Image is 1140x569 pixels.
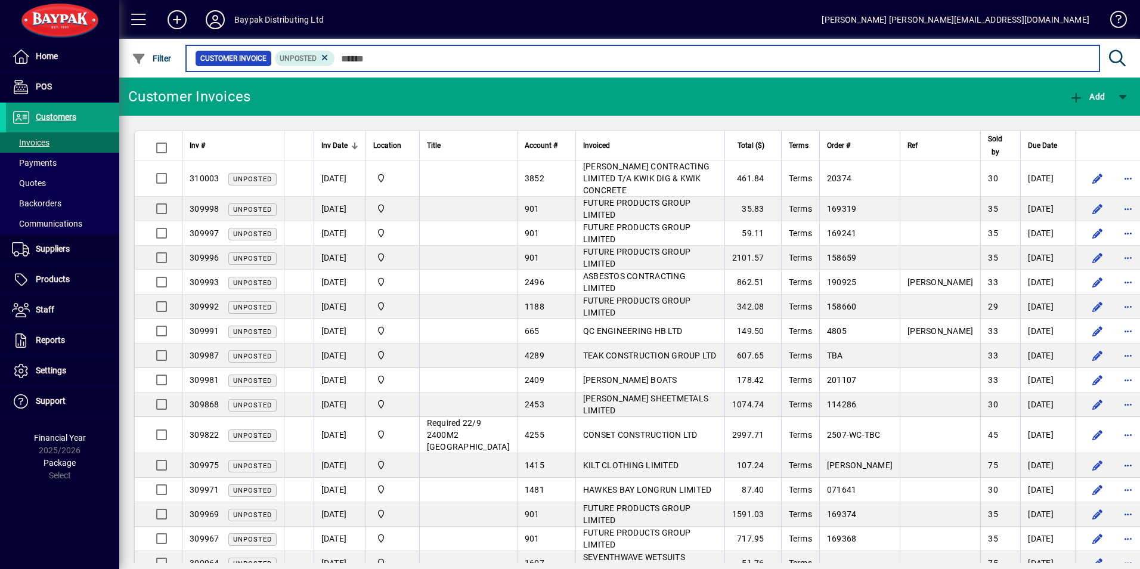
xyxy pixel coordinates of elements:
td: [DATE] [314,527,365,551]
span: HAWKES BAY LONGRUN LIMITED [583,485,712,494]
span: 201107 [827,375,857,385]
a: Reports [6,326,119,355]
span: Unposted [280,54,317,63]
span: 75 [988,558,998,568]
span: [PERSON_NAME] BOATS [583,375,677,385]
span: Location [373,139,401,152]
button: Edit [1088,199,1107,218]
div: [PERSON_NAME] [PERSON_NAME][EMAIL_ADDRESS][DOMAIN_NAME] [822,10,1089,29]
td: 461.84 [724,160,781,197]
span: Baypak - Onekawa [373,508,412,521]
span: 30 [988,174,998,183]
span: Home [36,51,58,61]
button: Edit [1088,224,1107,243]
span: Terms [789,485,812,494]
span: 190925 [827,277,857,287]
span: Terms [789,228,812,238]
button: More options [1119,425,1138,444]
td: 2997.71 [724,417,781,453]
span: 4255 [525,430,544,440]
div: Location [373,139,412,152]
td: [DATE] [314,270,365,295]
span: Backorders [12,199,61,208]
a: POS [6,72,119,102]
span: Terms [789,430,812,440]
td: 607.65 [724,344,781,368]
td: [DATE] [314,295,365,319]
td: 59.11 [724,221,781,246]
span: 2507-WC-TBC [827,430,881,440]
span: 309996 [190,253,219,262]
span: 309993 [190,277,219,287]
span: Baypak - Onekawa [373,172,412,185]
span: Reports [36,335,65,345]
td: 149.50 [724,319,781,344]
span: FUTURE PRODUCTS GROUP LIMITED [583,503,690,525]
span: 309998 [190,204,219,214]
span: Unposted [233,279,272,287]
span: 1481 [525,485,544,494]
span: Customer Invoice [200,52,267,64]
span: Payments [12,158,57,168]
td: [DATE] [1020,502,1075,527]
div: Ref [907,139,973,152]
span: Unposted [233,401,272,409]
div: Customer Invoices [128,87,250,106]
div: Sold by [988,132,1013,159]
button: More options [1119,456,1138,475]
span: Baypak - Onekawa [373,202,412,215]
div: Baypak Distributing Ltd [234,10,324,29]
button: More options [1119,505,1138,524]
span: Baypak - Onekawa [373,459,412,472]
span: 1607 [525,558,544,568]
span: 169368 [827,534,857,543]
button: Add [1066,86,1108,107]
span: QC ENGINEERING HB LTD [583,326,682,336]
span: POS [36,82,52,91]
span: 309868 [190,400,219,409]
span: Required 22/9 2400M2 [GEOGRAPHIC_DATA] [427,418,510,452]
span: 35 [988,534,998,543]
span: Terms [789,204,812,214]
span: ASBESTOS CONTRACTING LIMITED [583,271,686,293]
span: TBA [827,351,843,360]
span: Baypak - Onekawa [373,276,412,289]
span: Terms [789,460,812,470]
span: 35 [988,204,998,214]
div: Account # [525,139,568,152]
span: KILT CLOTHING LIMITED [583,460,679,470]
span: Sold by [988,132,1002,159]
span: Baypak - Onekawa [373,428,412,441]
span: 29 [988,302,998,311]
span: Terms [789,400,812,409]
span: 1415 [525,460,544,470]
span: 2496 [525,277,544,287]
span: 309992 [190,302,219,311]
button: More options [1119,297,1138,316]
td: [DATE] [314,368,365,392]
td: [DATE] [1020,221,1075,246]
a: Communications [6,214,119,234]
span: Due Date [1028,139,1057,152]
span: Settings [36,366,66,375]
button: More options [1119,529,1138,548]
span: 309991 [190,326,219,336]
span: Baypak - Onekawa [373,227,412,240]
span: 309967 [190,534,219,543]
div: Invoiced [583,139,717,152]
span: Unposted [233,304,272,311]
td: [DATE] [314,246,365,270]
td: [DATE] [1020,344,1075,368]
td: [DATE] [314,453,365,478]
td: [DATE] [314,344,365,368]
span: Terms [789,253,812,262]
span: 158659 [827,253,857,262]
button: More options [1119,224,1138,243]
button: Edit [1088,370,1107,389]
span: 309971 [190,485,219,494]
span: Inv # [190,139,205,152]
span: Terms [789,558,812,568]
td: 107.24 [724,453,781,478]
span: FUTURE PRODUCTS GROUP LIMITED [583,296,690,317]
a: Knowledge Base [1101,2,1125,41]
